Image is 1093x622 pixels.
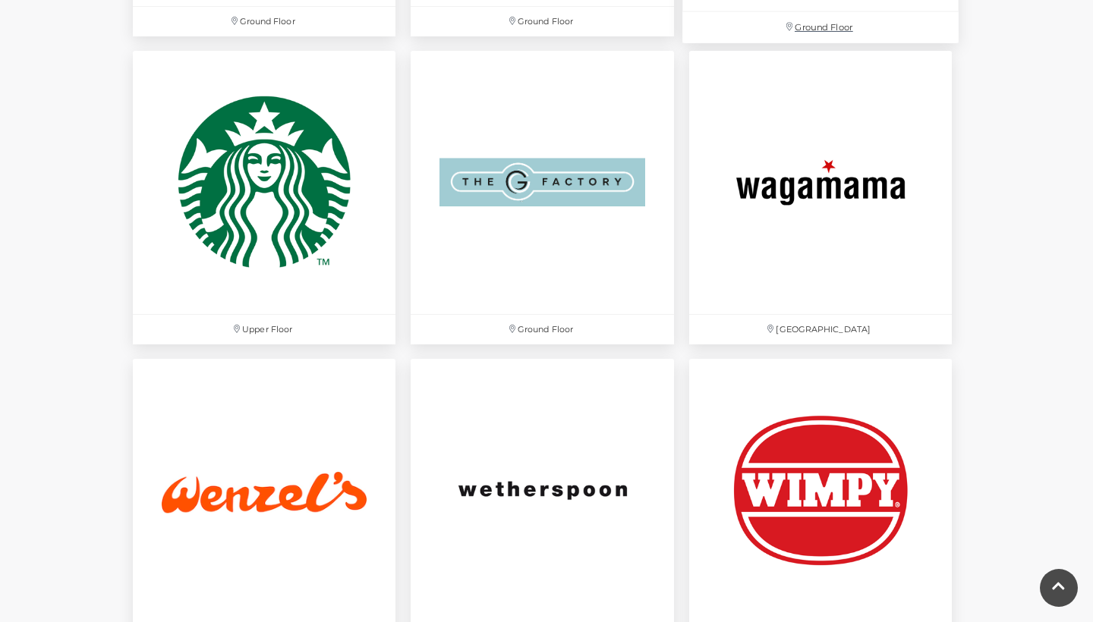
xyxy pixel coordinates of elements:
a: Ground Floor [403,43,681,351]
img: Starbucks at Festival Place, Basingstoke [133,51,395,313]
p: [GEOGRAPHIC_DATA] [689,315,952,344]
a: Starbucks at Festival Place, Basingstoke Upper Floor [125,43,403,351]
p: Ground Floor [411,315,673,344]
p: Ground Floor [682,12,959,43]
p: Upper Floor [133,315,395,344]
p: Ground Floor [133,7,395,36]
a: [GEOGRAPHIC_DATA] [682,43,959,351]
p: Ground Floor [411,7,673,36]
